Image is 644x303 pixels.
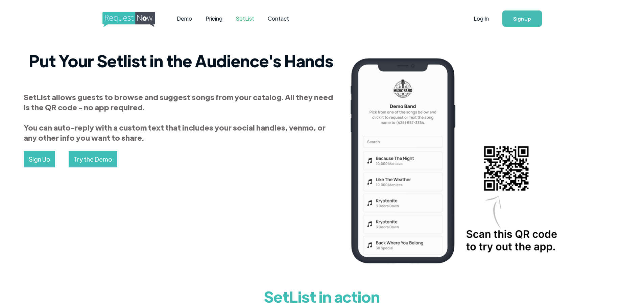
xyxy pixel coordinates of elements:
[229,8,261,29] a: SetList
[502,10,542,27] a: Sign Up
[24,151,55,167] a: Sign Up
[170,8,199,29] a: Demo
[261,8,296,29] a: Contact
[467,7,496,30] a: Log In
[24,50,338,71] h2: Put Your Setlist in the Audience's Hands
[69,151,117,167] a: Try the Demo
[24,92,333,142] strong: SetList allows guests to browse and suggest songs from your catalog. All they need is the QR code...
[199,8,229,29] a: Pricing
[102,12,168,27] img: requestnow logo
[102,12,153,25] a: home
